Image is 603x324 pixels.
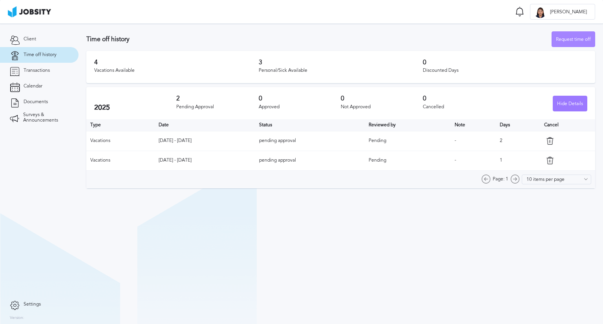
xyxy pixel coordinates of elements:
div: Approved [259,104,341,110]
span: Documents [24,99,48,105]
h3: 2 [176,95,258,102]
span: Settings [24,302,41,307]
td: [DATE] - [DATE] [155,151,255,170]
div: Discounted Days [423,68,587,73]
div: Vacations Available [94,68,259,73]
h3: 0 [423,59,587,66]
h3: 4 [94,59,259,66]
span: Client [24,36,36,42]
td: [DATE] - [DATE] [155,131,255,151]
h2: 2025 [94,104,176,112]
h3: 3 [259,59,423,66]
span: Pending [369,157,386,163]
div: Pending Approval [176,104,258,110]
div: Personal/Sick Available [259,68,423,73]
span: [PERSON_NAME] [546,9,591,15]
label: Version: [10,316,24,320]
td: Vacations [86,131,155,151]
h3: 0 [423,95,505,102]
td: Vacations [86,151,155,170]
th: Toggle SortBy [451,119,496,131]
th: Toggle SortBy [365,119,450,131]
td: pending approval [255,131,365,151]
span: Calendar [24,84,42,89]
div: Cancelled [423,104,505,110]
th: Toggle SortBy [255,119,365,131]
span: Pending [369,138,386,143]
div: K [534,6,546,18]
td: 2 [496,131,540,151]
button: K[PERSON_NAME] [530,4,595,20]
div: Hide Details [553,96,587,112]
h3: 0 [259,95,341,102]
span: - [455,138,456,143]
div: Request time off [552,32,595,47]
th: Cancel [540,119,595,131]
span: Surveys & Announcements [23,112,69,123]
button: Hide Details [553,96,587,111]
div: Not Approved [341,104,423,110]
th: Toggle SortBy [155,119,255,131]
td: 1 [496,151,540,170]
span: Page: 1 [493,177,508,182]
th: Type [86,119,155,131]
h3: 0 [341,95,423,102]
h3: Time off history [86,36,552,43]
span: Transactions [24,68,50,73]
th: Days [496,119,540,131]
img: ab4bad089aa723f57921c736e9817d99.png [8,6,51,17]
span: Time off history [24,52,57,58]
button: Request time off [552,31,595,47]
td: pending approval [255,151,365,170]
span: - [455,157,456,163]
